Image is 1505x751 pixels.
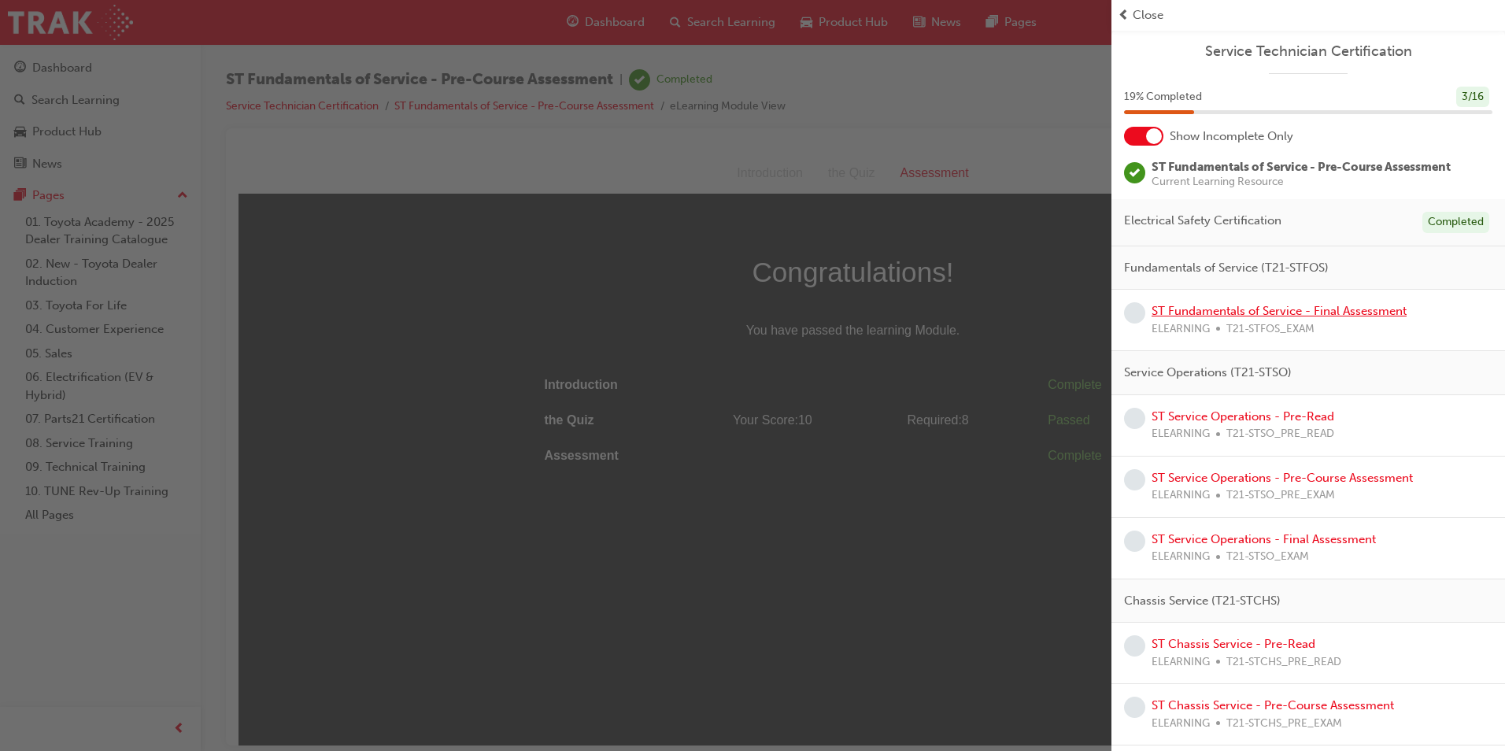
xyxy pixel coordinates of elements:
span: learningRecordVerb_NONE-icon [1124,531,1145,552]
a: Service Technician Certification [1124,43,1492,61]
span: Show Incomplete Only [1170,128,1293,146]
div: Assessment [649,9,743,31]
span: ELEARNING [1152,425,1210,443]
span: T21-STSO_EXAM [1226,548,1309,566]
span: learningRecordVerb_NONE-icon [1124,469,1145,490]
td: Introduction [300,214,464,250]
a: ST Chassis Service - Pre-Read [1152,637,1315,651]
button: prev-iconClose [1118,6,1499,24]
a: ST Fundamentals of Service - Final Assessment [1152,304,1407,318]
span: T21-STSO_PRE_READ [1226,425,1334,443]
span: ELEARNING [1152,653,1210,671]
div: Complete [809,220,923,243]
td: the Quiz [300,250,464,285]
a: ST Service Operations - Pre-Read [1152,409,1334,424]
span: Required: 8 [668,260,730,273]
span: learningRecordVerb_NONE-icon [1124,302,1145,324]
span: Fundamentals of Service (T21-STFOS) [1124,259,1329,277]
span: Close [1133,6,1163,24]
div: Passed [809,256,923,279]
span: Your Score: 10 [494,260,574,273]
span: T21-STSO_PRE_EXAM [1226,486,1335,505]
span: ST Fundamentals of Service - Pre-Course Assessment [1152,160,1451,174]
div: Completed [1422,212,1489,233]
span: learningRecordVerb_NONE-icon [1124,635,1145,657]
span: prev-icon [1118,6,1130,24]
span: learningRecordVerb_NONE-icon [1124,408,1145,429]
span: Chassis Service (T21-STCHS) [1124,592,1281,610]
span: T21-STFOS_EXAM [1226,320,1315,339]
div: Complete [809,291,923,314]
span: learningRecordVerb_NONE-icon [1124,697,1145,718]
span: Service Operations (T21-STSO) [1124,364,1292,382]
div: Introduction [486,9,577,31]
span: 19 % Completed [1124,88,1202,106]
span: ELEARNING [1152,320,1210,339]
span: T21-STCHS_PRE_READ [1226,653,1341,671]
span: Electrical Safety Certification [1124,212,1281,230]
div: the Quiz [577,9,649,31]
span: ELEARNING [1152,486,1210,505]
span: Current Learning Resource [1152,176,1451,187]
a: ST Chassis Service - Pre-Course Assessment [1152,698,1394,712]
span: Congratulations! [300,96,930,142]
span: learningRecordVerb_COMPLETE-icon [1124,162,1145,183]
span: T21-STCHS_PRE_EXAM [1226,715,1342,733]
div: 3 / 16 [1456,87,1489,108]
span: ELEARNING [1152,715,1210,733]
span: ELEARNING [1152,548,1210,566]
a: ST Service Operations - Final Assessment [1152,532,1376,546]
td: Assessment [300,285,464,320]
span: You have passed the learning Module. [300,166,930,189]
a: ST Service Operations - Pre-Course Assessment [1152,471,1413,485]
